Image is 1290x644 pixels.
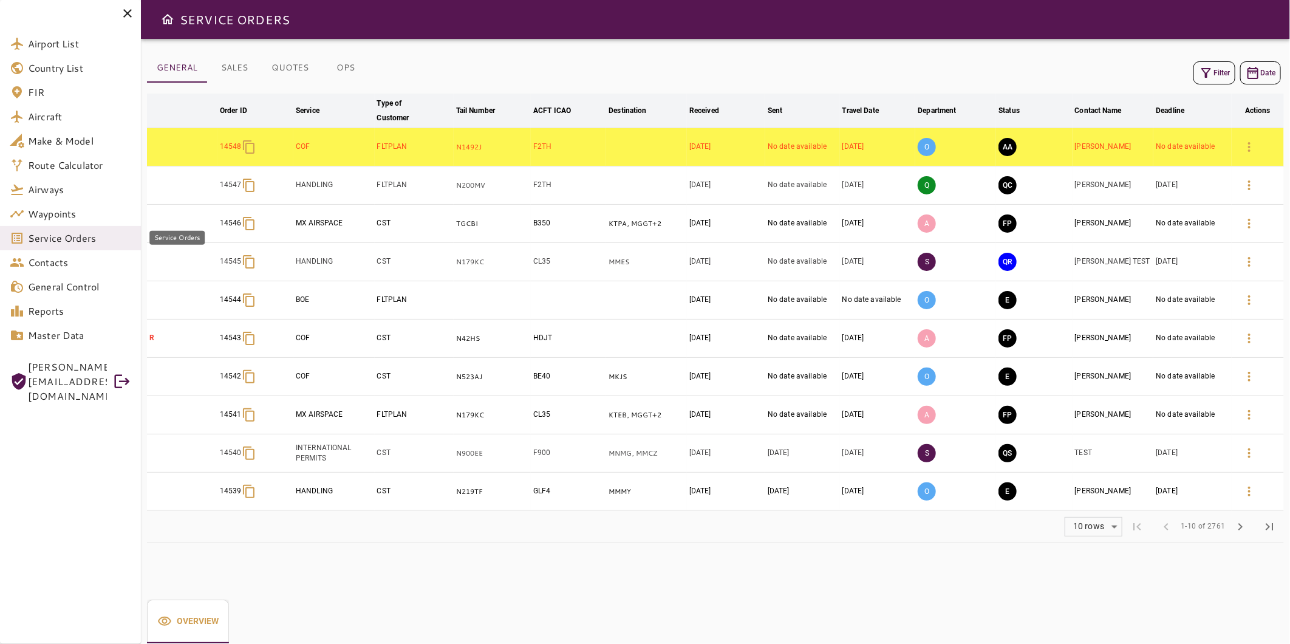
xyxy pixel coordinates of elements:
[375,205,454,243] td: CST
[533,103,571,118] div: ACFT ICAO
[998,138,1017,156] button: AWAITING ASSIGNMENT
[1226,512,1255,541] span: Next Page
[1073,243,1154,281] td: [PERSON_NAME] TEST
[840,396,916,434] td: [DATE]
[456,334,528,344] p: N42HS
[456,448,528,459] p: N900EE
[687,166,765,205] td: [DATE]
[1073,166,1154,205] td: [PERSON_NAME]
[149,333,215,343] p: R
[220,256,242,267] p: 14545
[28,61,131,75] span: Country List
[220,218,242,228] p: 14546
[531,358,606,396] td: BE40
[456,103,495,118] div: Tail Number
[609,103,646,118] div: Destination
[293,358,375,396] td: COF
[220,486,242,496] p: 14539
[998,329,1017,348] button: FINAL PREPARATION
[768,103,783,118] div: Sent
[918,329,936,348] p: A
[1181,521,1226,533] span: 1-10 of 2761
[842,103,879,118] div: Travel Date
[609,410,684,420] p: KTEB, MGGT, KTEB, MGGT
[28,109,131,124] span: Aircraft
[1235,247,1264,276] button: Details
[998,214,1017,233] button: FINAL PREPARATION
[998,103,1036,118] span: Status
[609,103,662,118] span: Destination
[220,371,242,382] p: 14542
[531,166,606,205] td: F2TH
[28,158,131,173] span: Route Calculator
[918,291,936,309] p: O
[1075,103,1138,118] span: Contact Name
[765,396,840,434] td: No date available
[375,281,454,320] td: FLTPLAN
[687,320,765,358] td: [DATE]
[998,291,1017,309] button: EXECUTION
[531,243,606,281] td: CL35
[918,138,936,156] p: O
[842,103,895,118] span: Travel Date
[609,487,684,497] p: MMMY
[28,328,131,343] span: Master Data
[220,333,242,343] p: 14543
[220,142,242,152] p: 14548
[1153,396,1232,434] td: No date available
[1075,103,1122,118] div: Contact Name
[918,103,972,118] span: Department
[375,320,454,358] td: CST
[207,53,262,83] button: SALES
[28,255,131,270] span: Contacts
[840,434,916,473] td: [DATE]
[1153,281,1232,320] td: No date available
[456,487,528,497] p: N219TF
[998,253,1017,271] button: QUOTE REQUESTED
[765,473,840,511] td: [DATE]
[180,10,290,29] h6: SERVICE ORDERS
[1153,128,1232,166] td: No date available
[28,304,131,318] span: Reports
[375,243,454,281] td: CST
[918,482,936,501] p: O
[1156,103,1200,118] span: Deadline
[1156,103,1184,118] div: Deadline
[147,53,207,83] button: GENERAL
[765,205,840,243] td: No date available
[1255,512,1284,541] span: Last Page
[293,320,375,358] td: COF
[840,281,916,320] td: No date available
[293,281,375,320] td: BOE
[840,243,916,281] td: [DATE]
[293,396,375,434] td: MX AIRSPACE
[456,142,528,152] p: N1492J
[1235,286,1264,315] button: Details
[840,358,916,396] td: [DATE]
[765,434,840,473] td: [DATE]
[998,444,1017,462] button: QUOTE SENT
[293,166,375,205] td: HANDLING
[293,473,375,511] td: HANDLING
[840,473,916,511] td: [DATE]
[377,96,451,125] span: Type of Customer
[28,36,131,51] span: Airport List
[918,368,936,386] p: O
[262,53,318,83] button: QUOTES
[687,434,765,473] td: [DATE]
[533,103,587,118] span: ACFT ICAO
[220,448,242,458] p: 14540
[840,128,916,166] td: [DATE]
[918,253,936,271] p: S
[456,372,528,382] p: N523AJ
[531,396,606,434] td: CL35
[1153,358,1232,396] td: No date available
[1073,358,1154,396] td: [PERSON_NAME]
[28,182,131,197] span: Airways
[28,207,131,221] span: Waypoints
[609,372,684,382] p: MKJS
[765,128,840,166] td: No date available
[531,434,606,473] td: F900
[293,205,375,243] td: MX AIRSPACE
[1073,281,1154,320] td: [PERSON_NAME]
